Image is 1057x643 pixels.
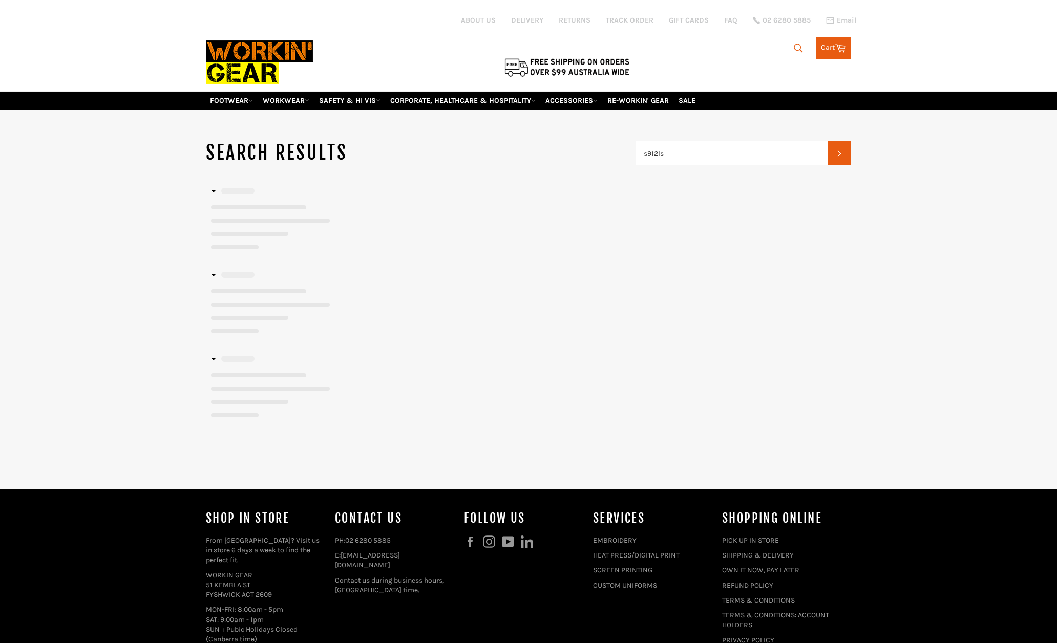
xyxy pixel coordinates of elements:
[722,611,829,629] a: TERMS & CONDITIONS: ACCOUNT HOLDERS
[603,92,673,110] a: RE-WORKIN' GEAR
[206,140,636,166] h1: Search results
[503,56,631,78] img: Flat $9.95 shipping Australia wide
[335,535,454,545] p: PH:
[206,570,325,600] p: 51 KEMBLA ST FYSHWICK ACT 2609
[593,536,637,545] a: EMBROIDERY
[636,141,828,165] input: Search
[259,92,313,110] a: WORKWEAR
[593,581,657,590] a: CUSTOM UNIFORMS
[724,15,737,25] a: FAQ
[511,15,543,25] a: DELIVERY
[816,37,851,59] a: Cart
[206,535,325,565] p: From [GEOGRAPHIC_DATA]? Visit us in store 6 days a week to find the perfect fit.
[541,92,602,110] a: ACCESSORIES
[345,536,391,545] a: 02 6280 5885
[315,92,385,110] a: SAFETY & HI VIS
[335,575,454,595] p: Contact us during business hours, [GEOGRAPHIC_DATA] time.
[722,536,779,545] a: PICK UP IN STORE
[722,581,773,590] a: REFUND POLICY
[763,17,811,24] span: 02 6280 5885
[335,551,400,569] a: [EMAIL_ADDRESS][DOMAIN_NAME]
[722,566,799,574] a: OWN IT NOW, PAY LATER
[722,510,841,527] h4: SHOPPING ONLINE
[559,15,590,25] a: RETURNS
[837,17,856,24] span: Email
[753,17,811,24] a: 02 6280 5885
[674,92,700,110] a: SALE
[386,92,540,110] a: CORPORATE, HEALTHCARE & HOSPITALITY
[206,92,257,110] a: FOOTWEAR
[335,550,454,570] p: E:
[593,551,680,560] a: HEAT PRESS/DIGITAL PRINT
[722,596,795,605] a: TERMS & CONDITIONS
[206,510,325,527] h4: Shop In Store
[826,16,856,25] a: Email
[206,571,252,580] a: WORKIN GEAR
[593,510,712,527] h4: services
[606,15,653,25] a: TRACK ORDER
[206,33,313,91] img: Workin Gear leaders in Workwear, Safety Boots, PPE, Uniforms. Australia's No.1 in Workwear
[669,15,709,25] a: GIFT CARDS
[464,510,583,527] h4: Follow us
[722,551,794,560] a: SHIPPING & DELIVERY
[593,566,652,574] a: SCREEN PRINTING
[461,15,496,25] a: ABOUT US
[335,510,454,527] h4: Contact Us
